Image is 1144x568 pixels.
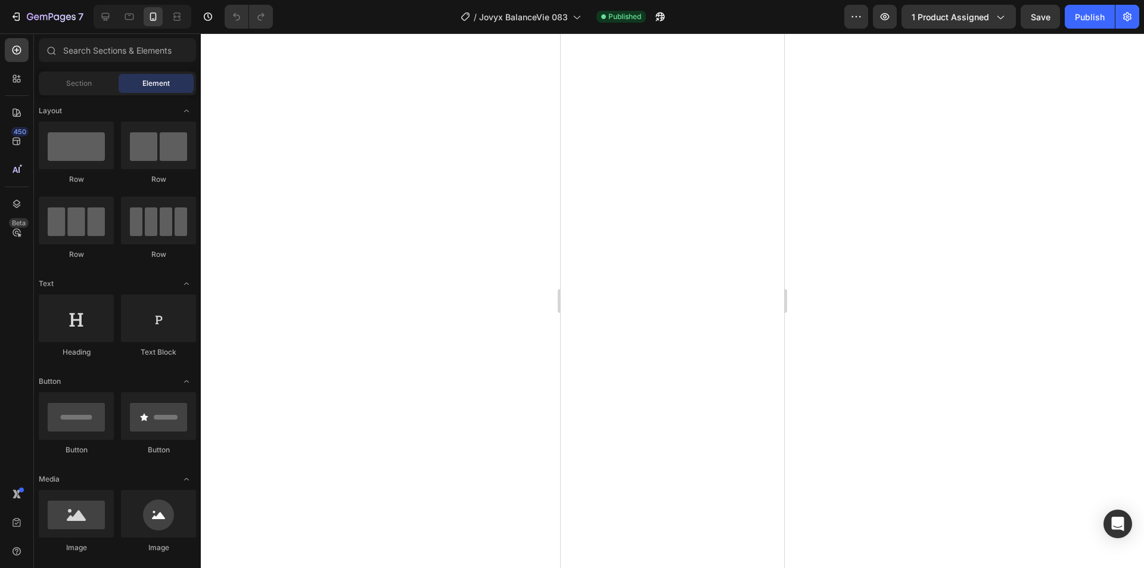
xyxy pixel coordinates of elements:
[912,11,989,23] span: 1 product assigned
[39,347,114,358] div: Heading
[177,274,196,293] span: Toggle open
[901,5,1016,29] button: 1 product assigned
[66,78,92,89] span: Section
[78,10,83,24] p: 7
[1021,5,1060,29] button: Save
[479,11,568,23] span: Jovyx BalanceVie 083
[121,174,196,185] div: Row
[177,470,196,489] span: Toggle open
[39,278,54,289] span: Text
[1103,510,1132,538] div: Open Intercom Messenger
[39,542,114,553] div: Image
[474,11,477,23] span: /
[39,38,196,62] input: Search Sections & Elements
[11,127,29,136] div: 450
[5,5,89,29] button: 7
[121,249,196,260] div: Row
[121,347,196,358] div: Text Block
[142,78,170,89] span: Element
[177,101,196,120] span: Toggle open
[39,474,60,485] span: Media
[1075,11,1105,23] div: Publish
[608,11,641,22] span: Published
[39,105,62,116] span: Layout
[121,445,196,455] div: Button
[9,218,29,228] div: Beta
[39,445,114,455] div: Button
[121,542,196,553] div: Image
[177,372,196,391] span: Toggle open
[39,376,61,387] span: Button
[39,249,114,260] div: Row
[1031,12,1050,22] span: Save
[39,174,114,185] div: Row
[1065,5,1115,29] button: Publish
[561,33,784,568] iframe: Design area
[225,5,273,29] div: Undo/Redo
